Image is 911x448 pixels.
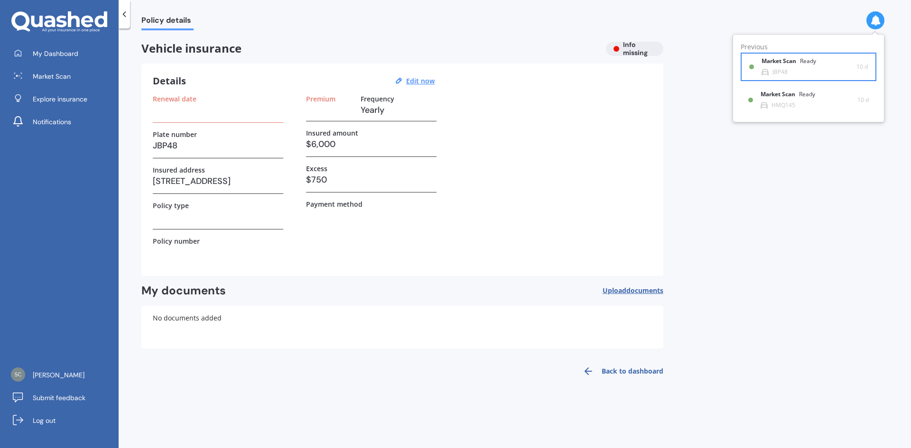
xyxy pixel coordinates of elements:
[153,130,197,138] label: Plate number
[603,283,663,298] button: Uploaddocuments
[7,44,119,63] a: My Dashboard
[141,42,598,55] span: Vehicle insurance
[603,287,663,294] span: Upload
[33,94,87,104] span: Explore insurance
[741,42,876,53] div: Previous
[577,360,663,383] a: Back to dashboard
[772,69,788,75] div: JBP48
[306,129,358,137] label: Insured amount
[7,411,119,430] a: Log out
[33,393,85,402] span: Submit feedback
[761,91,799,98] b: Market Scan
[141,16,194,28] span: Policy details
[7,388,119,407] a: Submit feedback
[306,173,437,187] h3: $750
[857,95,869,105] span: 10 d
[7,112,119,131] a: Notifications
[33,49,78,58] span: My Dashboard
[153,166,205,174] label: Insured address
[33,416,56,425] span: Log out
[33,370,84,380] span: [PERSON_NAME]
[7,67,119,86] a: Market Scan
[361,103,437,117] h3: Yearly
[153,138,283,153] h3: JBP48
[800,58,816,64] div: Ready
[306,165,327,173] label: Excess
[33,117,71,127] span: Notifications
[762,58,800,64] b: Market Scan
[153,201,189,210] label: Policy type
[306,95,335,103] label: Premium
[306,137,437,151] h3: $6,000
[153,95,196,103] label: Renewal date
[306,200,363,208] label: Payment method
[856,62,868,72] span: 10 d
[141,283,226,298] h2: My documents
[403,77,437,85] button: Edit now
[361,95,394,103] label: Frequency
[33,72,71,81] span: Market Scan
[11,367,25,382] img: ffc2967cc7aadfa7c89a72006ae5cedb
[406,76,435,85] u: Edit now
[153,174,283,188] h3: [STREET_ADDRESS]
[7,90,119,109] a: Explore insurance
[141,306,663,348] div: No documents added
[772,102,795,109] div: HMQ145
[153,237,200,245] label: Policy number
[626,286,663,295] span: documents
[153,75,186,87] h3: Details
[799,91,815,98] div: Ready
[7,366,119,384] a: [PERSON_NAME]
